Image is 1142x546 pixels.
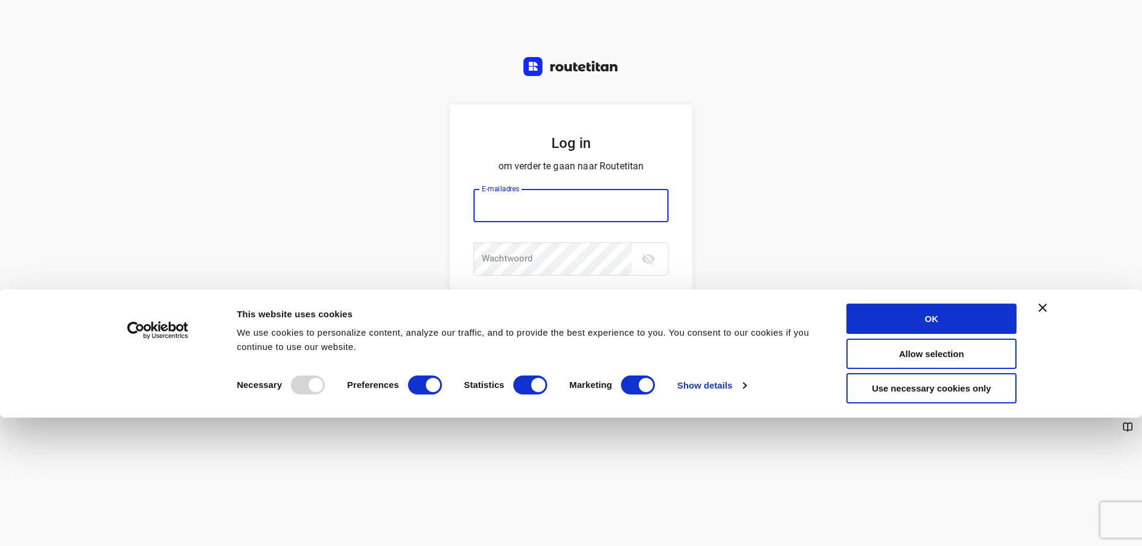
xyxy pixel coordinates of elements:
[237,326,820,354] div: We use cookies to personalize content, analyze our traffic, and to provide the best experience to...
[236,370,237,371] legend: Consent Selection
[464,380,504,390] strong: Statistics
[569,380,612,390] strong: Marketing
[106,321,210,339] a: Usercentrics Cookiebot - opens in a new window
[523,57,619,79] a: Routetitan
[237,380,282,390] strong: Necessary
[1039,304,1047,312] button: Close banner
[237,307,820,321] div: This website uses cookies
[846,339,1016,369] button: Allow selection
[846,373,1016,403] button: Use necessary cookies only
[347,380,399,390] strong: Preferences
[473,133,669,153] h5: Log in
[636,247,660,271] button: toggle password visibility
[473,158,669,175] p: om verder te gaan naar Routetitan
[677,377,746,394] a: Show details
[846,304,1016,334] button: OK
[523,57,619,76] img: Routetitan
